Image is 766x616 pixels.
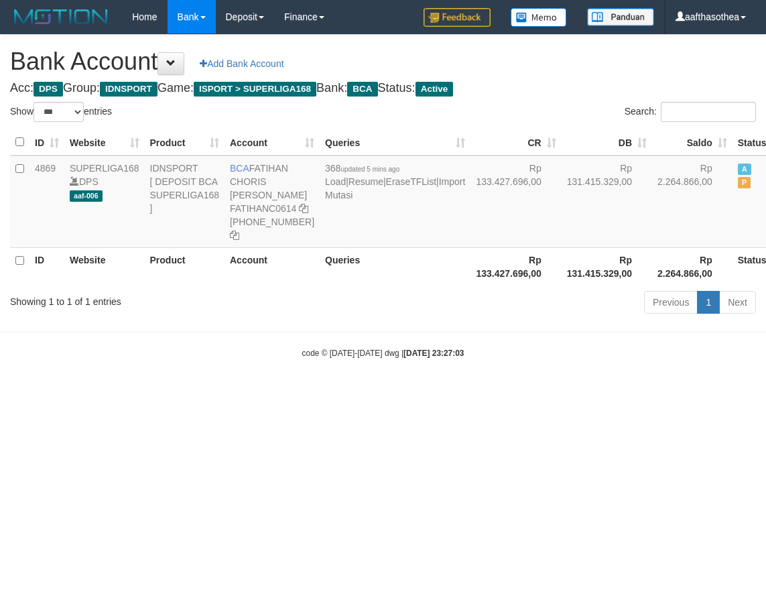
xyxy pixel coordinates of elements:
th: Rp 2.264.866,00 [652,247,732,286]
img: panduan.png [587,8,654,26]
a: 1 [697,291,720,314]
span: | | | [325,163,465,200]
th: Queries [320,247,470,286]
span: updated 5 mins ago [340,166,399,173]
a: Load [325,176,346,187]
span: BCA [347,82,377,97]
th: Account [225,247,320,286]
td: DPS [64,156,145,248]
th: Website: activate to sort column ascending [64,129,145,156]
th: Website [64,247,145,286]
span: Paused [738,177,751,188]
th: DB: activate to sort column ascending [562,129,652,156]
th: ID: activate to sort column ascending [29,129,64,156]
span: DPS [34,82,63,97]
a: EraseTFList [386,176,436,187]
div: Showing 1 to 1 of 1 entries [10,290,309,308]
span: IDNSPORT [100,82,157,97]
th: Saldo: activate to sort column ascending [652,129,732,156]
th: Product [145,247,225,286]
th: CR: activate to sort column ascending [470,129,561,156]
th: Account: activate to sort column ascending [225,129,320,156]
td: Rp 131.415.329,00 [562,156,652,248]
a: Copy 4062281727 to clipboard [230,230,239,241]
a: Previous [644,291,698,314]
img: Button%20Memo.svg [511,8,567,27]
h1: Bank Account [10,48,756,75]
span: Active [738,164,751,175]
label: Show entries [10,102,112,122]
a: Copy FATIHANC0614 to clipboard [299,203,308,214]
span: ISPORT > SUPERLIGA168 [194,82,316,97]
td: 4869 [29,156,64,248]
a: Add Bank Account [191,52,292,75]
td: Rp 133.427.696,00 [470,156,561,248]
small: code © [DATE]-[DATE] dwg | [302,349,464,358]
td: FATIHAN CHORIS [PERSON_NAME] [PHONE_NUMBER] [225,156,320,248]
img: MOTION_logo.png [10,7,112,27]
a: Import Mutasi [325,176,465,200]
input: Search: [661,102,756,122]
h4: Acc: Group: Game: Bank: Status: [10,82,756,95]
a: FATIHANC0614 [230,203,296,214]
span: Active [416,82,454,97]
label: Search: [625,102,756,122]
a: Resume [348,176,383,187]
span: BCA [230,163,249,174]
a: SUPERLIGA168 [70,163,139,174]
th: Queries: activate to sort column ascending [320,129,470,156]
th: Rp 131.415.329,00 [562,247,652,286]
th: Rp 133.427.696,00 [470,247,561,286]
th: ID [29,247,64,286]
td: Rp 2.264.866,00 [652,156,732,248]
td: IDNSPORT [ DEPOSIT BCA SUPERLIGA168 ] [145,156,225,248]
span: 368 [325,163,399,174]
img: Feedback.jpg [424,8,491,27]
strong: [DATE] 23:27:03 [403,349,464,358]
span: aaf-006 [70,190,103,202]
select: Showentries [34,102,84,122]
a: Next [719,291,756,314]
th: Product: activate to sort column ascending [145,129,225,156]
